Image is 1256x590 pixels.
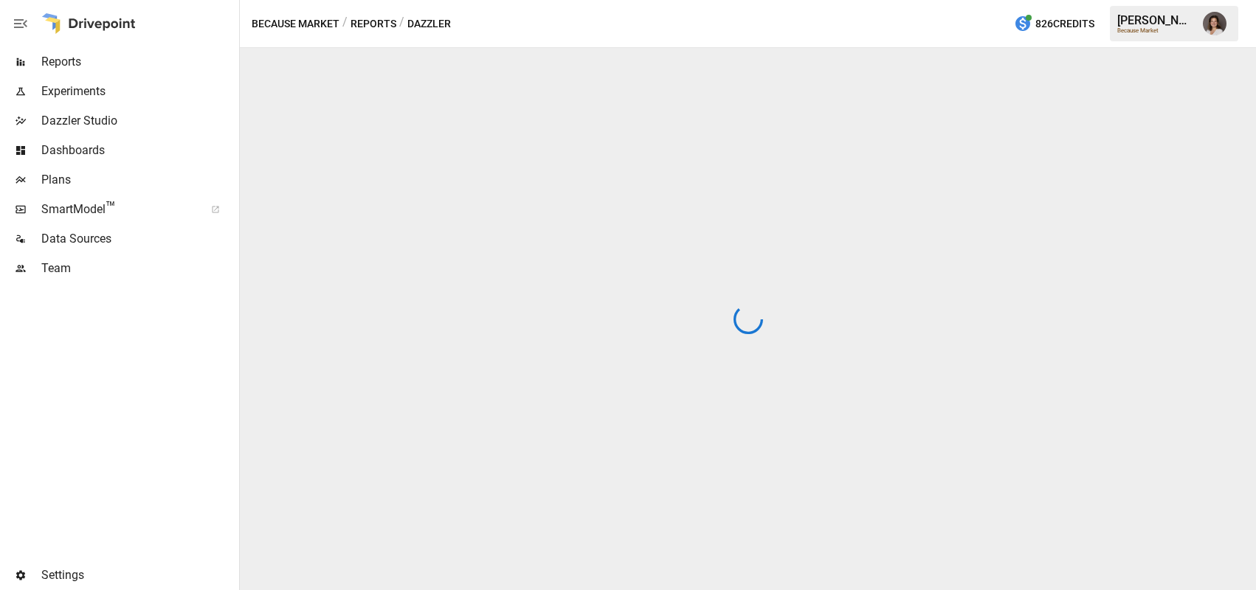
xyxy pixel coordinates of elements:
[41,53,236,71] span: Reports
[1117,27,1194,34] div: Because Market
[41,83,236,100] span: Experiments
[1203,12,1226,35] img: Franziska Ibscher
[41,171,236,189] span: Plans
[41,230,236,248] span: Data Sources
[1117,13,1194,27] div: [PERSON_NAME]
[399,15,404,33] div: /
[1035,15,1094,33] span: 826 Credits
[1194,3,1235,44] button: Franziska Ibscher
[41,142,236,159] span: Dashboards
[1008,10,1100,38] button: 826Credits
[41,112,236,130] span: Dazzler Studio
[41,201,195,218] span: SmartModel
[41,566,236,584] span: Settings
[41,260,236,277] span: Team
[351,15,396,33] button: Reports
[342,15,348,33] div: /
[106,198,116,217] span: ™
[252,15,339,33] button: Because Market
